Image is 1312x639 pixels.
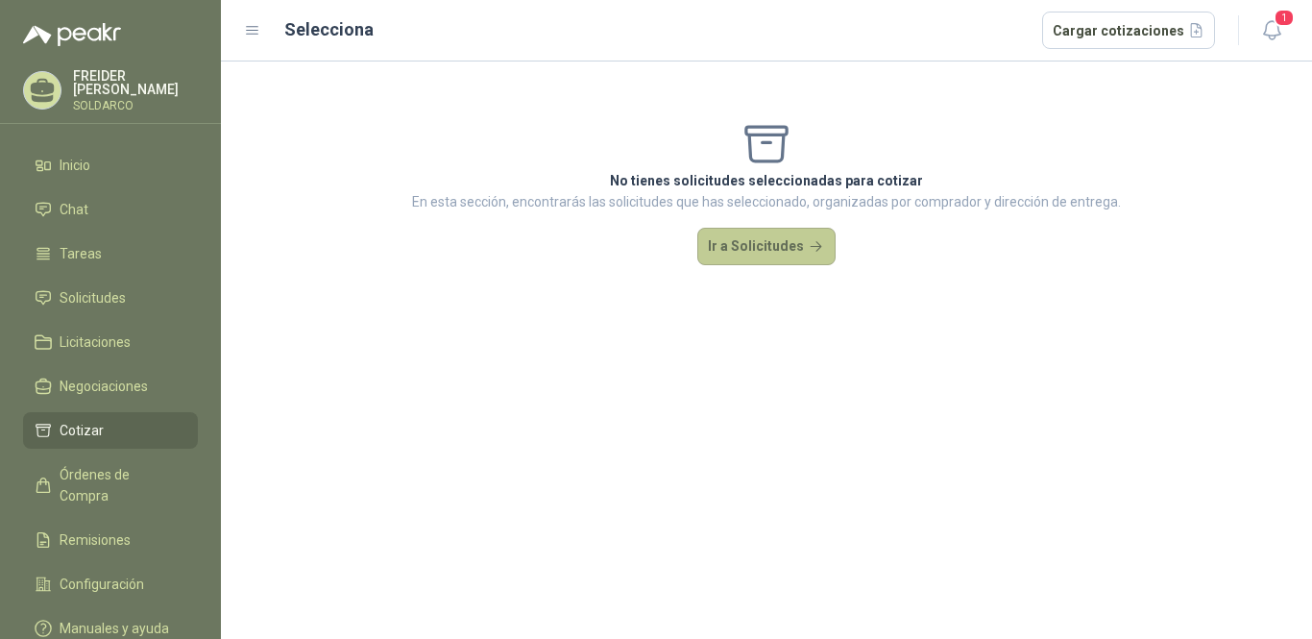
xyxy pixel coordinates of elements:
span: Inicio [60,155,90,176]
span: 1 [1274,9,1295,27]
span: Negociaciones [60,376,148,397]
span: Órdenes de Compra [60,464,180,506]
p: En esta sección, encontrarás las solicitudes que has seleccionado, organizadas por comprador y di... [412,191,1121,212]
span: Tareas [60,243,102,264]
a: Licitaciones [23,324,198,360]
button: Cargar cotizaciones [1042,12,1216,50]
span: Manuales y ayuda [60,618,169,639]
a: Negociaciones [23,368,198,405]
a: Chat [23,191,198,228]
a: Órdenes de Compra [23,456,198,514]
span: Configuración [60,574,144,595]
a: Configuración [23,566,198,602]
p: SOLDARCO [73,100,198,111]
span: Remisiones [60,529,131,551]
a: Inicio [23,147,198,184]
p: FREIDER [PERSON_NAME] [73,69,198,96]
span: Licitaciones [60,332,131,353]
a: Remisiones [23,522,198,558]
p: No tienes solicitudes seleccionadas para cotizar [412,170,1121,191]
img: Logo peakr [23,23,121,46]
button: 1 [1254,13,1289,48]
h2: Selecciona [284,16,374,43]
a: Tareas [23,235,198,272]
button: Ir a Solicitudes [697,228,836,266]
a: Cotizar [23,412,198,449]
span: Solicitudes [60,287,126,308]
span: Chat [60,199,88,220]
a: Solicitudes [23,280,198,316]
span: Cotizar [60,420,104,441]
